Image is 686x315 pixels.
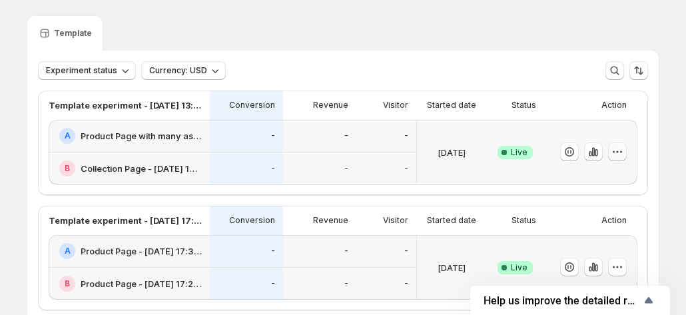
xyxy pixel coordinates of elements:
[438,146,466,159] p: [DATE]
[344,246,348,256] p: -
[149,65,207,76] span: Currency: USD
[38,61,136,80] button: Experiment status
[313,100,348,111] p: Revenue
[313,215,348,226] p: Revenue
[512,215,536,226] p: Status
[427,100,476,111] p: Started date
[81,129,202,143] h2: Product Page with many assigned products
[229,100,275,111] p: Conversion
[65,131,71,141] h2: A
[344,163,348,174] p: -
[81,162,202,175] h2: Collection Page - [DATE] 15:42:09
[404,163,408,174] p: -
[511,147,527,158] span: Live
[271,163,275,174] p: -
[65,278,70,289] h2: B
[49,99,202,112] p: Template experiment - [DATE] 13:08:53
[629,61,648,80] button: Sort the results
[601,215,627,226] p: Action
[141,61,226,80] button: Currency: USD
[344,278,348,289] p: -
[404,246,408,256] p: -
[271,131,275,141] p: -
[512,100,536,111] p: Status
[601,100,627,111] p: Action
[65,163,70,174] h2: B
[271,278,275,289] p: -
[404,278,408,289] p: -
[229,215,275,226] p: Conversion
[46,65,117,76] span: Experiment status
[383,215,408,226] p: Visitor
[511,262,527,273] span: Live
[344,131,348,141] p: -
[54,28,92,39] p: Template
[404,131,408,141] p: -
[383,100,408,111] p: Visitor
[271,246,275,256] p: -
[484,292,657,308] button: Show survey - Help us improve the detailed report for A/B campaigns
[484,294,641,307] span: Help us improve the detailed report for A/B campaigns
[81,244,202,258] h2: Product Page - [DATE] 17:36:51
[427,215,476,226] p: Started date
[81,277,202,290] h2: Product Page - [DATE] 17:26:04
[438,261,466,274] p: [DATE]
[49,214,202,227] p: Template experiment - [DATE] 17:24:08
[65,246,71,256] h2: A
